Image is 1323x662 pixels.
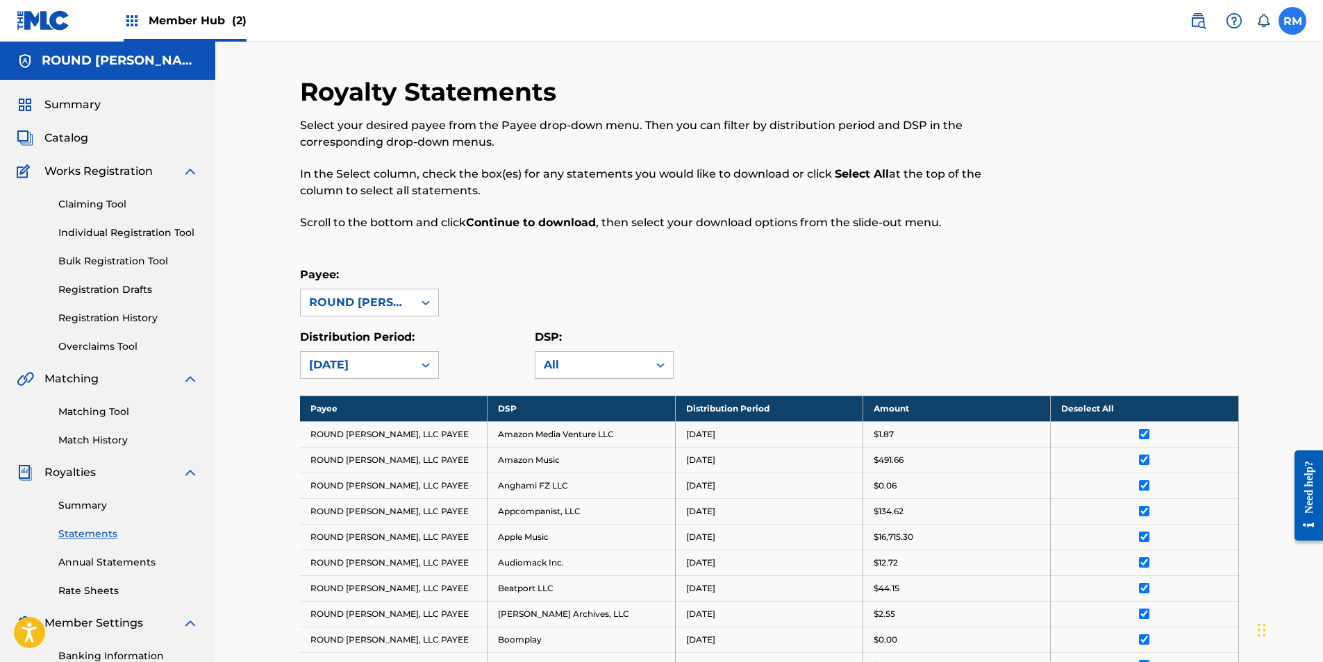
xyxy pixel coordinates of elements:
[58,405,199,419] a: Matching Tool
[675,447,863,473] td: [DATE]
[488,396,675,421] th: DSP
[58,555,199,570] a: Annual Statements
[17,615,33,631] img: Member Settings
[17,464,33,481] img: Royalties
[300,76,563,108] h2: Royalty Statements
[675,524,863,550] td: [DATE]
[1184,7,1212,35] a: Public Search
[300,447,488,473] td: ROUND [PERSON_NAME], LLC PAYEE
[58,282,199,297] a: Registration Drafts
[874,531,913,543] p: $16,715.30
[17,96,101,113] a: SummarySummary
[17,96,33,113] img: Summary
[1226,12,1242,29] img: help
[300,214,1023,231] p: Scroll to the bottom and click , then select your download options from the slide-out menu.
[17,10,70,31] img: MLC Logo
[182,464,199,481] img: expand
[1279,7,1306,35] div: User Menu
[300,268,339,281] label: Payee:
[874,505,904,518] p: $134.62
[300,601,488,627] td: ROUND [PERSON_NAME], LLC PAYEE
[58,527,199,541] a: Statements
[232,14,247,27] span: (2)
[874,557,898,569] p: $12.72
[874,479,897,492] p: $0.06
[300,550,488,575] td: ROUND [PERSON_NAME], LLC PAYEE
[675,627,863,652] td: [DATE]
[182,615,199,631] img: expand
[182,163,199,180] img: expand
[300,498,488,524] td: ROUND [PERSON_NAME], LLC PAYEE
[1220,7,1248,35] div: Help
[874,454,904,466] p: $491.66
[675,421,863,447] td: [DATE]
[488,524,675,550] td: Apple Music
[675,396,863,421] th: Distribution Period
[488,498,675,524] td: Appcompanist, LLC
[309,294,405,311] div: ROUND [PERSON_NAME], LLC PAYEE
[44,615,143,631] span: Member Settings
[1190,12,1206,29] img: search
[874,634,897,646] p: $0.00
[182,371,199,387] img: expand
[300,627,488,652] td: ROUND [PERSON_NAME], LLC PAYEE
[675,473,863,498] td: [DATE]
[874,608,895,620] p: $2.55
[17,130,33,146] img: Catalog
[44,371,99,387] span: Matching
[488,550,675,575] td: Audiomack Inc.
[44,163,153,180] span: Works Registration
[675,575,863,601] td: [DATE]
[17,163,35,180] img: Works Registration
[488,447,675,473] td: Amazon Music
[874,428,894,441] p: $1.87
[863,396,1050,421] th: Amount
[58,197,199,212] a: Claiming Tool
[1284,440,1323,552] iframe: Resource Center
[149,12,247,28] span: Member Hub
[466,216,596,229] strong: Continue to download
[17,53,33,69] img: Accounts
[58,339,199,354] a: Overclaims Tool
[300,524,488,550] td: ROUND [PERSON_NAME], LLC PAYEE
[675,550,863,575] td: [DATE]
[42,53,199,69] h5: ROUND HILL CARLIN, LLC
[58,433,199,448] a: Match History
[309,357,405,373] div: [DATE]
[488,421,675,447] td: Amazon Media Venture LLC
[44,464,96,481] span: Royalties
[58,311,199,325] a: Registration History
[17,130,88,146] a: CatalogCatalog
[58,584,199,598] a: Rate Sheets
[300,575,488,601] td: ROUND [PERSON_NAME], LLC PAYEE
[488,601,675,627] td: [PERSON_NAME] Archives, LLC
[17,371,34,387] img: Matching
[124,12,140,29] img: Top Rightsholders
[488,575,675,601] td: Beatport LLC
[1254,595,1323,662] iframe: Chat Widget
[488,473,675,498] td: Anghami FZ LLC
[300,166,1023,199] p: In the Select column, check the box(es) for any statements you would like to download or click at...
[1256,14,1270,28] div: Notifications
[675,601,863,627] td: [DATE]
[1051,396,1238,421] th: Deselect All
[1258,609,1266,651] div: Drag
[58,498,199,513] a: Summary
[300,421,488,447] td: ROUND [PERSON_NAME], LLC PAYEE
[874,582,899,595] p: $44.15
[44,130,88,146] span: Catalog
[488,627,675,652] td: Boomplay
[58,254,199,269] a: Bulk Registration Tool
[58,226,199,240] a: Individual Registration Tool
[544,357,640,373] div: All
[300,330,415,343] label: Distribution Period:
[300,473,488,498] td: ROUND [PERSON_NAME], LLC PAYEE
[44,96,101,113] span: Summary
[675,498,863,524] td: [DATE]
[300,396,488,421] th: Payee
[300,117,1023,151] p: Select your desired payee from the Payee drop-down menu. Then you can filter by distribution peri...
[535,330,562,343] label: DSP:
